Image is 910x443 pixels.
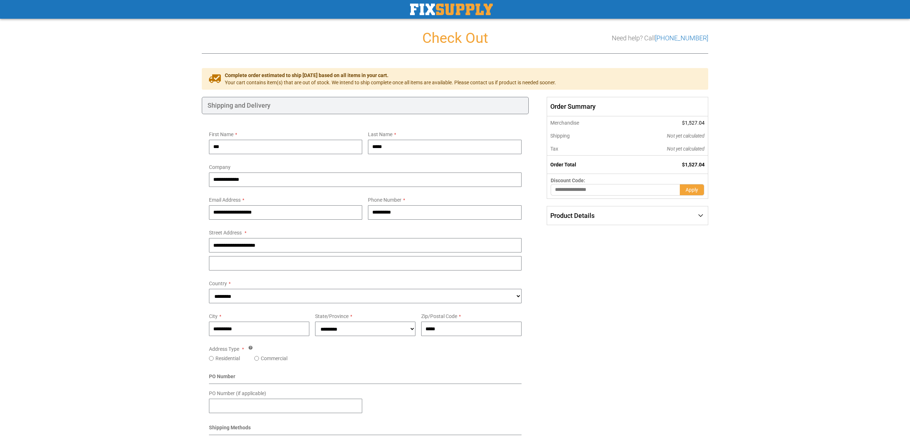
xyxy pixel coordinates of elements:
strong: Order Total [550,162,576,167]
span: Street Address [209,230,242,236]
span: Apply [686,187,698,193]
img: Fix Industrial Supply [410,4,493,15]
button: Apply [680,184,704,196]
span: Shipping [550,133,570,139]
th: Tax [547,142,618,156]
span: First Name [209,131,233,137]
span: Product Details [550,212,595,219]
span: Not yet calculated [667,133,705,139]
h3: Need help? Call [612,35,708,42]
th: Merchandise [547,116,618,129]
a: [PHONE_NUMBER] [655,34,708,42]
span: Country [209,281,227,286]
div: Shipping and Delivery [202,97,529,114]
span: Zip/Postal Code [421,313,457,319]
span: City [209,313,218,319]
span: Phone Number [368,197,401,203]
span: PO Number (if applicable) [209,390,266,396]
label: Commercial [261,355,287,362]
span: Discount Code: [551,178,585,183]
div: PO Number [209,373,522,384]
span: Email Address [209,197,241,203]
span: Your cart contains item(s) that are out of stock. We intend to ship complete once all items are a... [225,79,556,86]
span: Last Name [368,131,392,137]
div: Shipping Methods [209,424,522,435]
span: $1,527.04 [682,162,705,167]
span: $1,527.04 [682,120,705,126]
span: Not yet calculated [667,146,705,152]
span: State/Province [315,313,349,319]
a: store logo [410,4,493,15]
span: Complete order estimated to ship [DATE] based on all items in your cart. [225,72,556,79]
h1: Check Out [202,30,708,46]
label: Residential [215,355,240,362]
span: Address Type [209,346,239,352]
span: Order Summary [547,97,708,116]
span: Company [209,164,231,170]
